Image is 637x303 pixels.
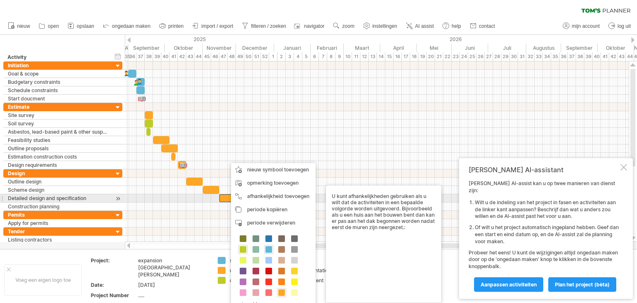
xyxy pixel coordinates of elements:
div: 43 [618,52,626,61]
div: 31 [518,52,526,61]
div: 33 [535,52,543,61]
span: filteren / zoeken [251,23,286,29]
div: 18 [410,52,418,61]
div: 26 [477,52,485,61]
div: Design requirements [8,161,109,169]
span: mijn account [572,23,600,29]
div: Estimate [8,103,109,111]
a: printen [157,21,186,32]
div: opmerking toevoegen [231,176,316,190]
div: 9 [336,52,344,61]
a: contact [468,21,498,32]
div: 15 [385,52,394,61]
div: Feasibility studies [8,136,109,144]
div: Februari 2026 [311,44,344,52]
div: 6 [311,52,319,61]
div: ..... [138,292,208,299]
div: 8 [327,52,336,61]
div: November 2025 [203,44,236,52]
div: 50 [244,52,253,61]
div: Start doucment [8,95,109,103]
span: log uit [618,23,631,29]
div: 30 [510,52,518,61]
div: [DATE] [138,281,208,288]
div: 49 [236,52,244,61]
div: Project Number [91,292,136,299]
div: scroll naar activiteit [114,194,122,203]
div: 43 [186,52,195,61]
div: 16 [394,52,402,61]
div: 36 [559,52,568,61]
span: Aanpassen activiteiten [481,281,537,288]
div: 52 [261,52,269,61]
div: Outline design [8,178,109,186]
div: Detailed design and specification [8,194,109,202]
div: Outline proposals [8,144,109,152]
div: nieuw symbool toevoegen [231,163,316,176]
div: Scheme design [8,186,109,194]
span: nieuw [17,23,30,29]
div: Site survey [8,111,109,119]
div: 48 [228,52,236,61]
div: 41 [601,52,609,61]
div: September 2025 [128,44,165,52]
div: 44 [195,52,203,61]
div: Design [8,169,109,177]
li: Of wilt u het project automatisch ingepland hebben. Geef dan een start en eind datum op, en de AI... [475,224,619,245]
div: September 2026 [561,44,598,52]
span: Plan het project (bèta) [555,281,610,288]
div: Construction planning [8,203,109,210]
div: 34 [543,52,551,61]
div: U kunt afhankelijkheden gebruiken als u wilt dat de activiteiten in een bepaalde volgorde worden ... [332,193,435,295]
div: 40 [161,52,170,61]
div: Activity [7,53,109,61]
div: 20 [427,52,435,61]
span: periode kopiëren [247,206,287,213]
a: zoom [331,21,357,32]
div: 38 [145,52,153,61]
div: 13 [369,52,377,61]
div: Project: [91,257,136,264]
div: 22 [443,52,452,61]
a: help [440,21,464,32]
div: Goal & scope [8,70,109,78]
div: 10 [344,52,352,61]
div: 1 [269,52,277,61]
div: 24 [460,52,468,61]
a: import / export [190,21,236,32]
div: Initiation [8,61,109,69]
a: open [36,21,61,32]
div: 4 [294,52,302,61]
div: 45 [203,52,211,61]
div: Voeg een eigen logo toe [4,264,82,296]
div: Juni 2026 [452,44,488,52]
div: Mei 2026 [417,44,452,52]
li: Wilt u de indeling van het project in fasen en activiteiten aan de linker kant aanpassen? Beschri... [475,199,619,220]
div: 37 [568,52,576,61]
div: 27 [485,52,493,61]
div: April 2026 [380,44,417,52]
a: filteren / zoeken [240,21,289,32]
a: opslaan [66,21,97,32]
div: Pemits [8,211,109,219]
div: 3 [286,52,294,61]
span: zoom [342,23,354,29]
span: opslaan [77,23,94,29]
div: 11 [352,52,360,61]
span: AI assist [415,23,434,29]
a: AI assist [404,21,436,32]
a: Plan het project (bèta) [548,277,616,292]
div: 7 [319,52,327,61]
div: 37 [136,52,145,61]
div: Schedule constraints [8,86,109,94]
a: ongedaan maken [101,21,153,32]
span: ongedaan maken [112,23,151,29]
a: Aanpassen activiteiten [474,277,543,292]
div: 25 [468,52,477,61]
div: 2 [277,52,286,61]
div: 38 [576,52,584,61]
span: help [452,23,461,29]
span: printen [168,23,184,29]
div: afhankelijkheid toevoegen [231,190,316,203]
a: instellingen [361,21,400,32]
